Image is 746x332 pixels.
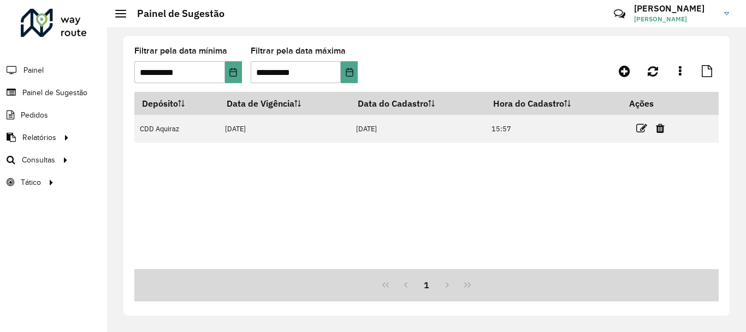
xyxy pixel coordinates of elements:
span: [PERSON_NAME] [634,14,716,24]
td: [DATE] [351,115,486,143]
span: Painel de Sugestão [22,87,87,98]
th: Ações [622,92,688,115]
label: Filtrar pela data máxima [251,44,346,57]
th: Depósito [134,92,219,115]
th: Data de Vigência [219,92,350,115]
a: Editar [636,121,647,136]
td: 15:57 [486,115,621,143]
span: Relatórios [22,132,56,143]
h2: Painel de Sugestão [126,8,224,20]
th: Data do Cadastro [351,92,486,115]
span: Consultas [22,154,55,166]
a: Contato Rápido [608,2,631,26]
button: Choose Date [341,61,358,83]
a: Excluir [656,121,665,136]
span: Tático [21,177,41,188]
label: Filtrar pela data mínima [134,44,227,57]
h3: [PERSON_NAME] [634,3,716,14]
button: 1 [416,275,437,295]
td: CDD Aquiraz [134,115,219,143]
td: [DATE] [219,115,350,143]
span: Painel [23,65,44,76]
th: Hora do Cadastro [486,92,621,115]
span: Pedidos [21,109,48,121]
button: Choose Date [225,61,242,83]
